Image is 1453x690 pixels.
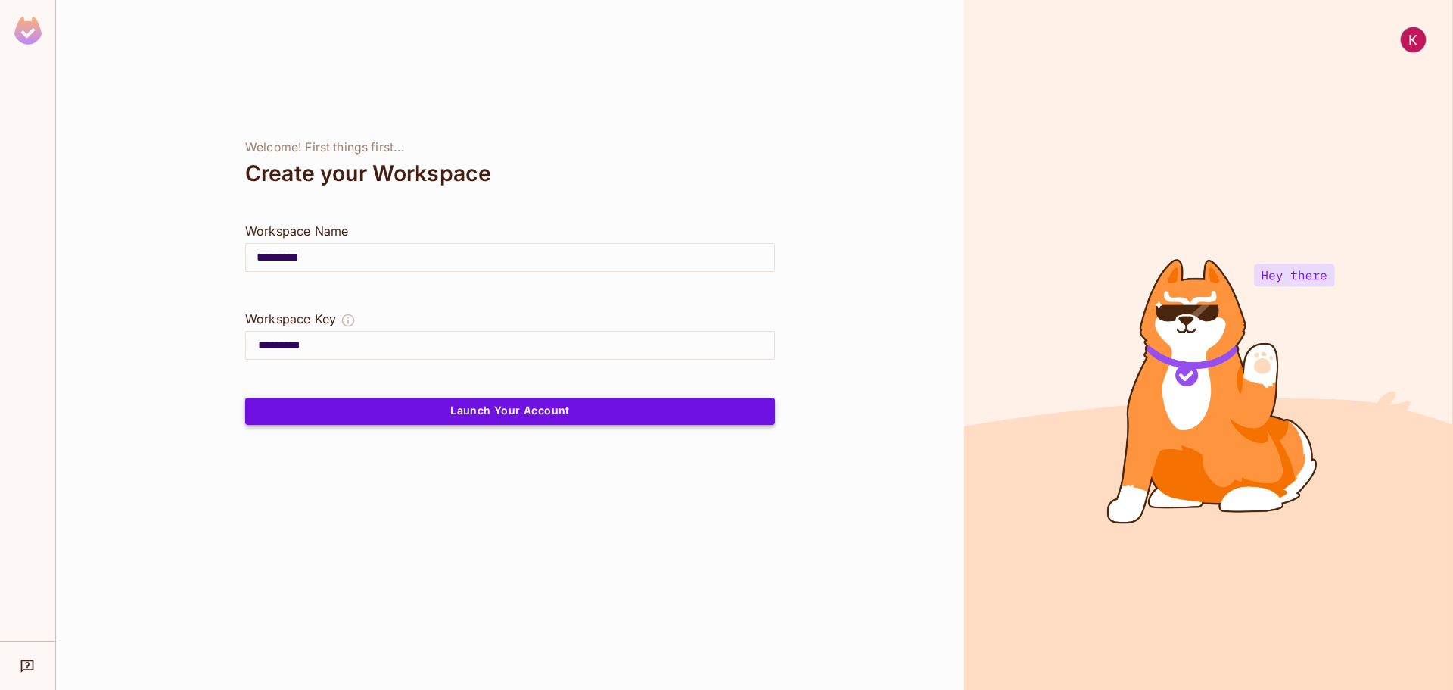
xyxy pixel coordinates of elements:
div: Workspace Name [245,222,775,240]
img: Kenny Mayic [1401,27,1426,52]
img: SReyMgAAAABJRU5ErkJggg== [14,17,42,45]
div: Workspace Key [245,310,336,328]
div: Help & Updates [11,651,45,681]
button: The Workspace Key is unique, and serves as the identifier of your workspace. [341,310,356,331]
button: Launch Your Account [245,398,775,425]
div: Create your Workspace [245,155,775,192]
div: Welcome! First things first... [245,140,775,155]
